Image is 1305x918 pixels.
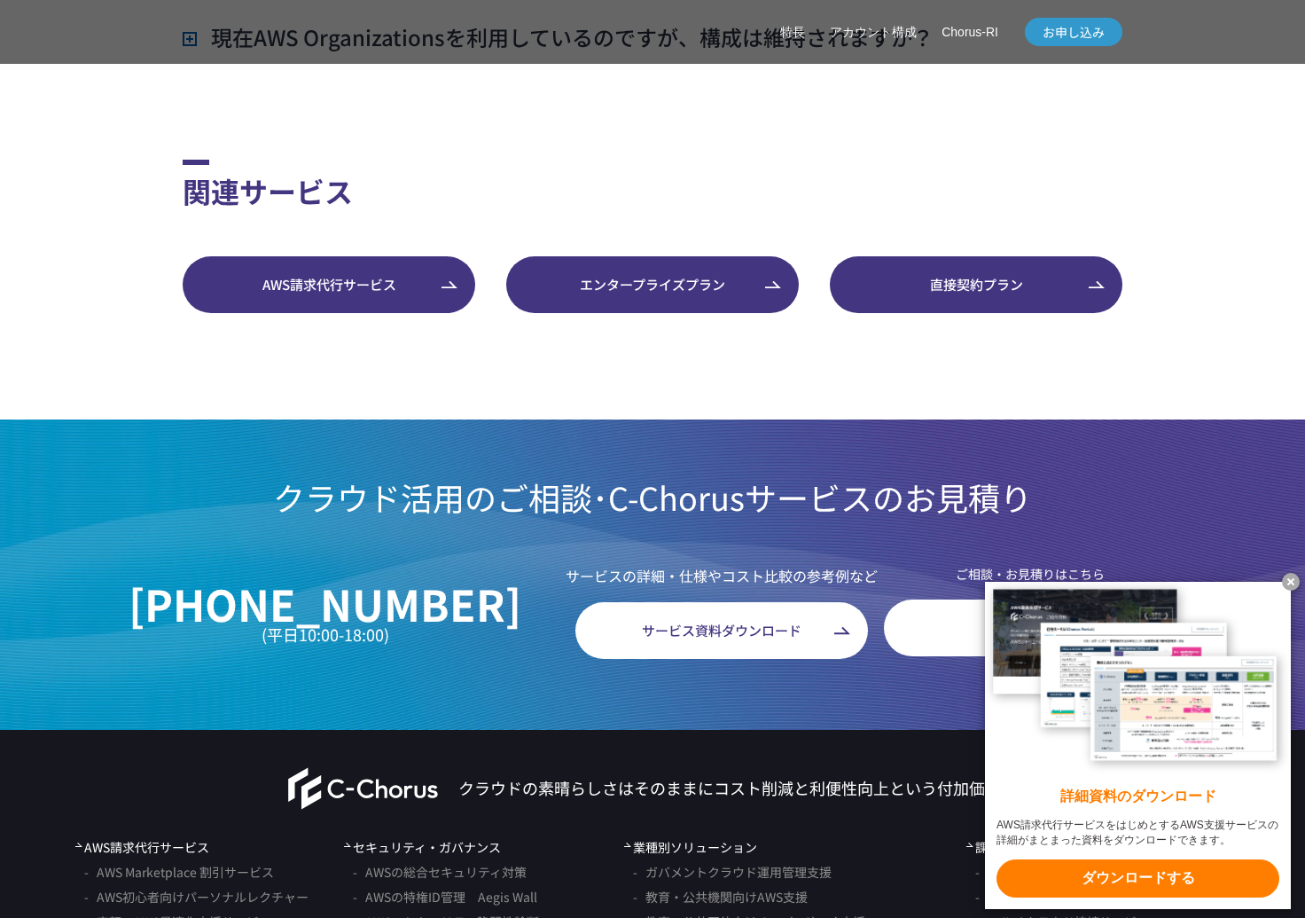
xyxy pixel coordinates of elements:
a: AWS請求代行サービス [183,256,475,313]
small: (平日10:00-18:00) [129,626,521,644]
p: サービスの詳細・仕様やコスト比較の参考例など [566,565,878,586]
a: AWSのビッグデータ・機械学習 [975,859,1162,884]
h2: 関連サービス [183,160,1122,212]
a: [PHONE_NUMBER] [129,580,521,627]
a: セキュリティ・ガバナンス [344,838,501,857]
x-t: 詳細資料のダウンロード [996,787,1279,807]
a: ガバメントクラウド運用管理支援 [633,859,832,884]
x-t: AWS請求代行サービスをはじめとするAWS支援サービスの詳細がまとまった資料をダウンロードできます。 [996,818,1279,848]
a: AWSの特権ID管理 Aegis Wall [353,884,537,909]
a: AWS Marketplace 割引サービス [84,859,274,884]
span: エンタープライズプラン [506,275,799,295]
a: AWS請求代行サービス [75,838,209,857]
x-t: ダウンロードする [996,859,1279,898]
a: サービス資料ダウンロード [575,602,868,659]
a: 直接契約プラン [830,256,1122,313]
a: 教育・公共機関向けAWS支援 [633,884,808,909]
span: お申し込み [1025,23,1122,42]
span: 課題別ソリューション [966,838,1099,857]
span: AWS請求代行サービス [183,275,475,295]
span: 直接契約プラン [830,275,1122,295]
a: AWS初心者向けパーソナルレクチャー [84,884,309,909]
a: エンタープライズプラン [506,256,799,313]
a: アカウント構成 [830,23,917,42]
a: お申し込み [1025,18,1122,46]
a: AWSのネットワーク [975,884,1100,909]
p: クラウドの素晴らしさはそのままにコスト削減と利便性向上という付加価値を [458,776,1017,800]
h3: 現在AWS Organizationsを利用しているのですが、構成は維持されますか？ [183,21,934,53]
span: 業種別ソリューション [624,838,757,857]
p: ご相談・お見積りはこちら [884,565,1176,584]
a: 詳細資料のダウンロード AWS請求代行サービスをはじめとするAWS支援サービスの詳細がまとまった資料をダウンロードできます。 ダウンロードする [985,582,1291,909]
a: AWSの総合セキュリティ対策 [353,859,527,884]
a: Chorus-RI [942,23,998,42]
a: お問い合わせ [884,600,1176,656]
a: 特長 [780,23,805,42]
